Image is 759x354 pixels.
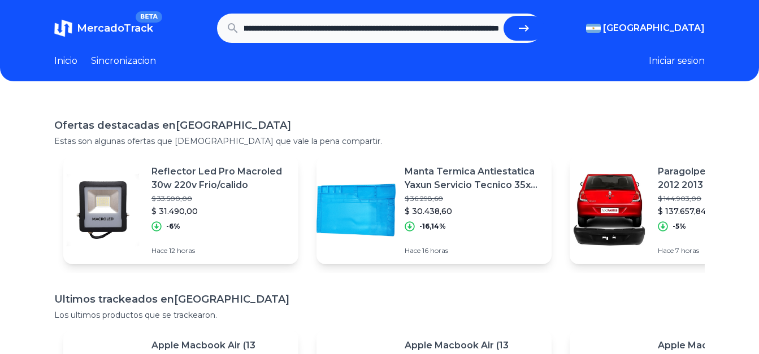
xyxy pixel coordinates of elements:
p: $ 31.490,00 [151,206,289,217]
img: Featured image [316,171,396,250]
p: -6% [166,222,180,231]
a: MercadoTrackBETA [54,19,153,37]
img: Argentina [586,24,601,33]
span: MercadoTrack [77,22,153,34]
p: Manta Termica Antiestatica Yaxun Servicio Tecnico 35x55 Cm [405,165,543,192]
img: Featured image [570,171,649,250]
p: Los ultimos productos que se trackearon. [54,309,705,321]
span: [GEOGRAPHIC_DATA] [603,21,705,35]
img: Featured image [63,171,142,250]
button: [GEOGRAPHIC_DATA] [586,21,705,35]
p: Hace 12 horas [151,246,289,255]
a: Featured imageManta Termica Antiestatica Yaxun Servicio Tecnico 35x55 Cm$ 36.298,60$ 30.438,60-16... [316,156,552,264]
p: $ 30.438,60 [405,206,543,217]
p: Reflector Led Pro Macroled 30w 220v Frio/calido [151,165,289,192]
p: Hace 16 horas [405,246,543,255]
p: -16,14% [419,222,446,231]
img: MercadoTrack [54,19,72,37]
a: Featured imageReflector Led Pro Macroled 30w 220v Frio/calido$ 33.500,00$ 31.490,00-6%Hace 12 horas [63,156,298,264]
p: Estas son algunas ofertas que [DEMOGRAPHIC_DATA] que vale la pena compartir. [54,136,705,147]
span: BETA [136,11,162,23]
h1: Ultimos trackeados en [GEOGRAPHIC_DATA] [54,291,705,307]
a: Inicio [54,54,77,68]
h1: Ofertas destacadas en [GEOGRAPHIC_DATA] [54,117,705,133]
p: $ 36.298,60 [405,194,543,203]
a: Sincronizacion [91,54,156,68]
button: Iniciar sesion [649,54,705,68]
p: -5% [673,222,686,231]
p: $ 33.500,00 [151,194,289,203]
